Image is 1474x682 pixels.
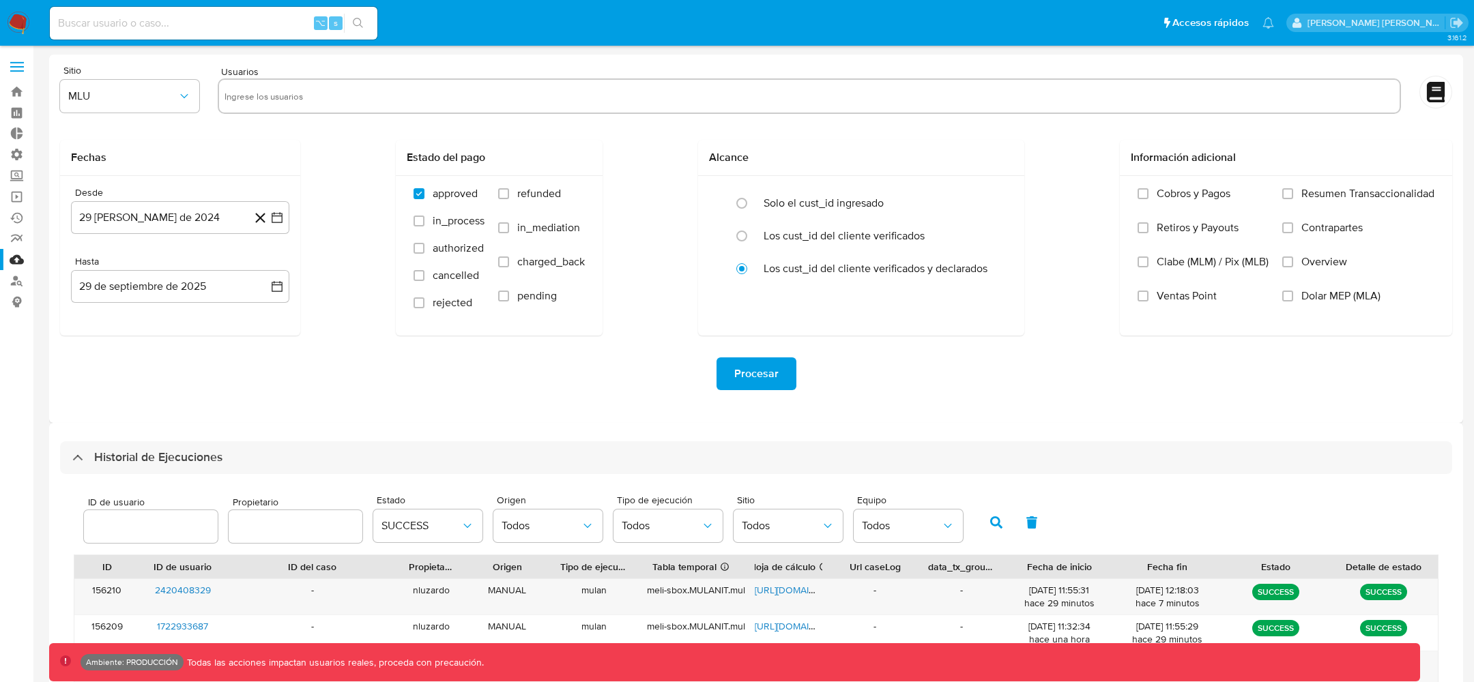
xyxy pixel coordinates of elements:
p: Ambiente: PRODUCCIÓN [86,659,178,665]
p: Todas las acciones impactan usuarios reales, proceda con precaución. [184,656,484,669]
span: s [334,16,338,29]
a: Notificaciones [1262,17,1274,29]
input: Buscar usuario o caso... [50,14,377,32]
button: search-icon [344,14,372,33]
span: Accesos rápidos [1172,16,1249,30]
span: ⌥ [315,16,326,29]
p: stella.andriano@mercadolibre.com [1307,16,1445,29]
a: Salir [1449,16,1464,30]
